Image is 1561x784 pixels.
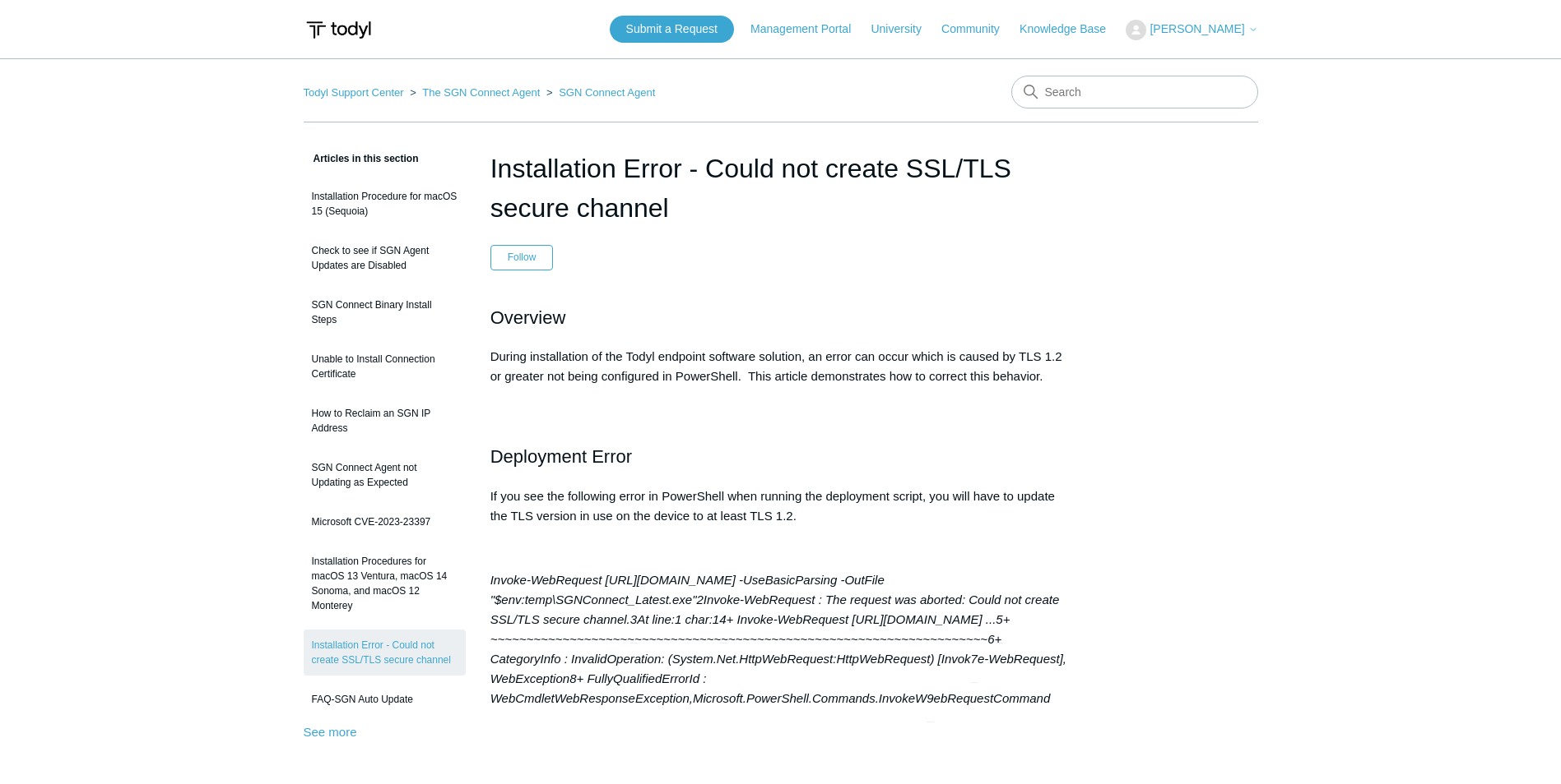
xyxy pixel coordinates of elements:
h2: Overview [490,303,1071,332]
span: 6 [987,616,994,663]
span: 7 [971,635,978,683]
a: Todyl Support Center [304,86,404,99]
a: Check to see if SGN Agent Updates are Disabled [304,235,466,281]
a: Microsoft CVE-2023-23397 [304,506,466,537]
a: How to Reclaim an SGN IP Address [304,398,466,444]
a: SGN Connect Binary Install Steps [304,289,466,335]
button: Follow Article [490,245,554,270]
a: The SGN Connect Agent [422,86,540,99]
a: SGN Connect Agent [559,86,655,99]
span: 2 [696,576,703,624]
span: [PERSON_NAME] [1150,22,1244,35]
span: Invoke-WebRequest [URL][DOMAIN_NAME] -UseBasicParsing -OutFile "$env:temp\SGNConnect_Latest.exe" [490,573,885,606]
a: Installation Error - Could not create SSL/TLS secure channel [304,630,466,676]
li: Todyl Support Center [304,86,407,99]
a: Unable to Install Connection Certificate [304,344,466,390]
span: 4 [719,596,726,643]
img: Todyl Support Center Help Center home page [304,15,374,45]
button: [PERSON_NAME] [1126,20,1257,40]
a: Installation Procedure for macOS 15 (Sequoia) [304,181,466,227]
span: 5 [996,596,1002,643]
a: See more [304,725,357,739]
em: Invoke-WebRequest : The request was aborted: Could not create SSL/TLS secure channel. At line:1 c... [490,573,1066,722]
h2: Deployment Error [490,442,1071,471]
a: University [871,21,937,38]
span: Articles in this section [304,153,419,164]
a: SGN Connect Agent not Updating as Expected [304,452,466,498]
a: Management Portal [750,21,867,38]
li: The SGN Connect Agent [407,86,543,99]
p: If you see the following error in PowerShell when running the deployment script, you will have to... [490,487,1071,526]
span: 3 [630,596,637,643]
span: 8 [569,655,576,703]
a: Knowledge Base [1020,21,1122,38]
p: During installation of the Todyl endpoint software solution, an error can occur which is caused b... [490,347,1071,386]
input: Search [1011,76,1258,108]
a: Community [941,21,1016,38]
a: Installation Procedures for macOS 13 Ventura, macOS 14 Sonoma, and macOS 12 Monterey [304,546,466,621]
h1: Installation Error - Could not create SSL/TLS secure channel [490,149,1071,228]
span: 9 [927,675,933,722]
a: Submit a Request [610,16,734,43]
li: SGN Connect Agent [543,86,655,99]
a: FAQ-SGN Auto Update [304,684,466,715]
